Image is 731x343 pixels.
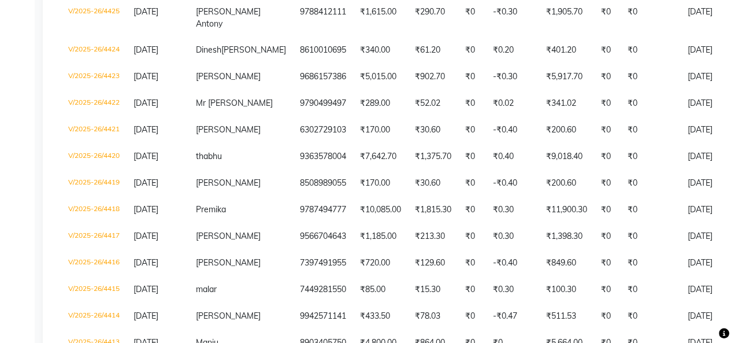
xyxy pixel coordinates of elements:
[408,37,458,64] td: ₹61.20
[293,90,353,117] td: 9790499497
[293,170,353,197] td: 8508989055
[594,117,621,143] td: ₹0
[539,303,594,330] td: ₹511.53
[458,303,486,330] td: ₹0
[353,143,408,170] td: ₹7,642.70
[133,6,158,17] span: [DATE]
[486,276,539,303] td: ₹0.30
[458,64,486,90] td: ₹0
[594,276,621,303] td: ₹0
[621,197,681,223] td: ₹0
[133,45,158,55] span: [DATE]
[539,37,594,64] td: ₹401.20
[133,124,158,135] span: [DATE]
[408,250,458,276] td: ₹129.60
[353,250,408,276] td: ₹720.00
[196,284,217,294] span: malar
[353,37,408,64] td: ₹340.00
[196,178,261,188] span: [PERSON_NAME]
[133,231,158,241] span: [DATE]
[133,284,158,294] span: [DATE]
[408,303,458,330] td: ₹78.03
[486,143,539,170] td: ₹0.40
[594,197,621,223] td: ₹0
[621,276,681,303] td: ₹0
[133,311,158,321] span: [DATE]
[621,250,681,276] td: ₹0
[408,90,458,117] td: ₹52.02
[486,250,539,276] td: -₹0.40
[61,223,127,250] td: V/2025-26/4417
[621,143,681,170] td: ₹0
[458,276,486,303] td: ₹0
[594,143,621,170] td: ₹0
[408,143,458,170] td: ₹1,375.70
[621,90,681,117] td: ₹0
[133,71,158,82] span: [DATE]
[196,71,261,82] span: [PERSON_NAME]
[408,170,458,197] td: ₹30.60
[221,45,286,55] span: [PERSON_NAME]
[486,64,539,90] td: -₹0.30
[293,37,353,64] td: 8610010695
[458,250,486,276] td: ₹0
[486,197,539,223] td: ₹0.30
[458,223,486,250] td: ₹0
[408,223,458,250] td: ₹213.30
[594,250,621,276] td: ₹0
[539,64,594,90] td: ₹5,917.70
[621,64,681,90] td: ₹0
[61,197,127,223] td: V/2025-26/4418
[539,223,594,250] td: ₹1,398.30
[539,197,594,223] td: ₹11,900.30
[539,276,594,303] td: ₹100.30
[486,117,539,143] td: -₹0.40
[61,37,127,64] td: V/2025-26/4424
[293,276,353,303] td: 7449281550
[353,64,408,90] td: ₹5,015.00
[196,151,222,161] span: thabhu
[353,90,408,117] td: ₹289.00
[196,257,261,268] span: [PERSON_NAME]
[408,276,458,303] td: ₹15.30
[539,90,594,117] td: ₹341.02
[486,37,539,64] td: ₹0.20
[458,143,486,170] td: ₹0
[133,151,158,161] span: [DATE]
[61,303,127,330] td: V/2025-26/4414
[408,197,458,223] td: ₹1,815.30
[594,223,621,250] td: ₹0
[539,250,594,276] td: ₹849.60
[458,90,486,117] td: ₹0
[458,170,486,197] td: ₹0
[408,117,458,143] td: ₹30.60
[353,223,408,250] td: ₹1,185.00
[196,311,261,321] span: [PERSON_NAME]
[293,223,353,250] td: 9566704643
[196,98,273,108] span: Mr [PERSON_NAME]
[594,37,621,64] td: ₹0
[408,64,458,90] td: ₹902.70
[594,64,621,90] td: ₹0
[621,117,681,143] td: ₹0
[353,170,408,197] td: ₹170.00
[539,170,594,197] td: ₹200.60
[486,90,539,117] td: ₹0.02
[61,117,127,143] td: V/2025-26/4421
[293,197,353,223] td: 9787494777
[353,303,408,330] td: ₹433.50
[353,197,408,223] td: ₹10,085.00
[486,170,539,197] td: -₹0.40
[486,303,539,330] td: -₹0.47
[594,170,621,197] td: ₹0
[539,117,594,143] td: ₹200.60
[621,223,681,250] td: ₹0
[621,37,681,64] td: ₹0
[353,117,408,143] td: ₹170.00
[293,64,353,90] td: 9686157386
[61,90,127,117] td: V/2025-26/4422
[486,223,539,250] td: ₹0.30
[196,231,261,241] span: [PERSON_NAME]
[458,117,486,143] td: ₹0
[458,37,486,64] td: ₹0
